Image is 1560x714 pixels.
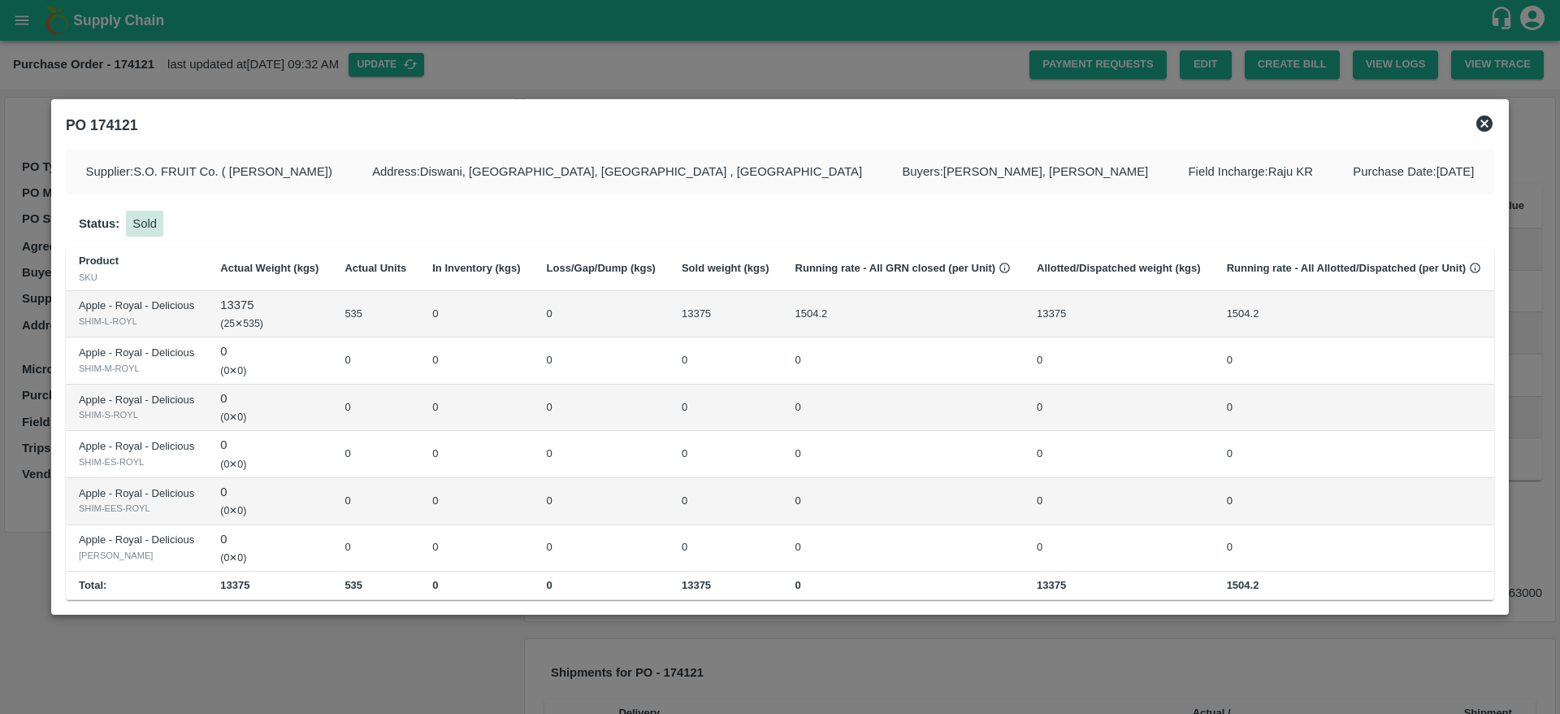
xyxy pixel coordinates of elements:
[220,530,318,548] div: 0
[534,384,669,431] td: 0
[1214,384,1494,431] td: 0
[682,262,769,274] b: Sold weight (kgs)
[331,431,419,478] td: 0
[795,579,801,591] b: 0
[220,365,246,377] small: ( 0 ✕ 0 )
[1024,431,1214,478] td: 0
[331,525,419,572] td: 0
[782,431,1025,478] td: 0
[220,342,318,360] div: 0
[419,477,533,525] td: 0
[220,390,318,407] div: 0
[1024,384,1214,431] td: 0
[669,290,782,337] td: 13375
[547,262,656,274] b: Loss/Gap/Dump (kgs)
[547,579,552,591] b: 0
[66,150,353,194] div: Supplier : S.O. FRUIT Co. ( [PERSON_NAME])
[534,477,669,525] td: 0
[79,314,194,329] div: SHIM-L-ROYL
[220,579,249,591] b: 13375
[1333,150,1494,194] div: Purchase Date : [DATE]
[220,318,263,329] small: ( 25 ✕ 535 )
[1214,337,1494,385] td: 0
[419,431,533,478] td: 0
[66,290,207,337] td: Apple - Royal - Delicious
[344,262,406,274] b: Actual Units
[220,483,318,501] div: 0
[882,150,1168,194] div: Buyers : [PERSON_NAME], [PERSON_NAME]
[79,455,194,469] div: SHIM-ES-ROYL
[419,290,533,337] td: 0
[534,337,669,385] td: 0
[782,337,1025,385] td: 0
[66,117,138,133] b: PO 174121
[66,431,207,478] td: Apple - Royal - Delicious
[432,579,438,591] b: 0
[331,477,419,525] td: 0
[1024,477,1214,525] td: 0
[669,337,782,385] td: 0
[79,217,119,230] b: Status:
[331,290,419,337] td: 535
[1037,262,1201,274] b: Allotted/Dispatched weight (kgs)
[1227,579,1259,591] b: 1504.2
[79,361,194,376] div: SHIM-M-ROYL
[419,337,533,385] td: 0
[1214,431,1494,478] td: 0
[220,262,318,274] b: Actual Weight (kgs)
[782,290,1025,337] td: 1504.2
[669,431,782,478] td: 0
[1214,477,1494,525] td: 0
[1214,290,1494,337] td: 1504.2
[79,255,119,267] b: Product
[419,525,533,572] td: 0
[66,525,207,572] td: Apple - Royal - Delicious
[353,150,882,194] div: Address : Diswani, [GEOGRAPHIC_DATA], [GEOGRAPHIC_DATA] , [GEOGRAPHIC_DATA]
[534,290,669,337] td: 0
[79,579,106,591] b: Total:
[66,337,207,385] td: Apple - Royal - Delicious
[534,431,669,478] td: 0
[669,525,782,572] td: 0
[79,270,194,285] div: SKU
[534,525,669,572] td: 0
[220,411,246,423] small: ( 0 ✕ 0 )
[344,579,362,591] b: 535
[66,477,207,525] td: Apple - Royal - Delicious
[782,525,1025,572] td: 0
[1214,525,1494,572] td: 0
[220,296,318,314] div: 13375
[1037,579,1066,591] b: 13375
[79,501,194,516] div: SHIM-EES-ROYL
[331,384,419,431] td: 0
[669,384,782,431] td: 0
[220,552,246,564] small: ( 0 ✕ 0 )
[79,548,194,563] div: [PERSON_NAME]
[682,579,711,591] b: 13375
[782,477,1025,525] td: 0
[79,407,194,422] div: SHIM-S-ROYL
[669,477,782,525] td: 0
[220,459,246,470] small: ( 0 ✕ 0 )
[419,384,533,431] td: 0
[331,337,419,385] td: 0
[432,262,520,274] b: In Inventory (kgs)
[1024,525,1214,572] td: 0
[1024,337,1214,385] td: 0
[1227,262,1481,274] b: Running rate - All Allotted/Dispatched (per Unit)
[1024,290,1214,337] td: 13375
[795,262,1012,274] b: Running rate - All GRN closed (per Unit)
[66,384,207,431] td: Apple - Royal - Delicious
[1168,150,1333,194] div: Field Incharge : Raju KR
[782,384,1025,431] td: 0
[220,436,318,454] div: 0
[220,505,246,516] small: ( 0 ✕ 0 )
[126,211,163,237] span: Sold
